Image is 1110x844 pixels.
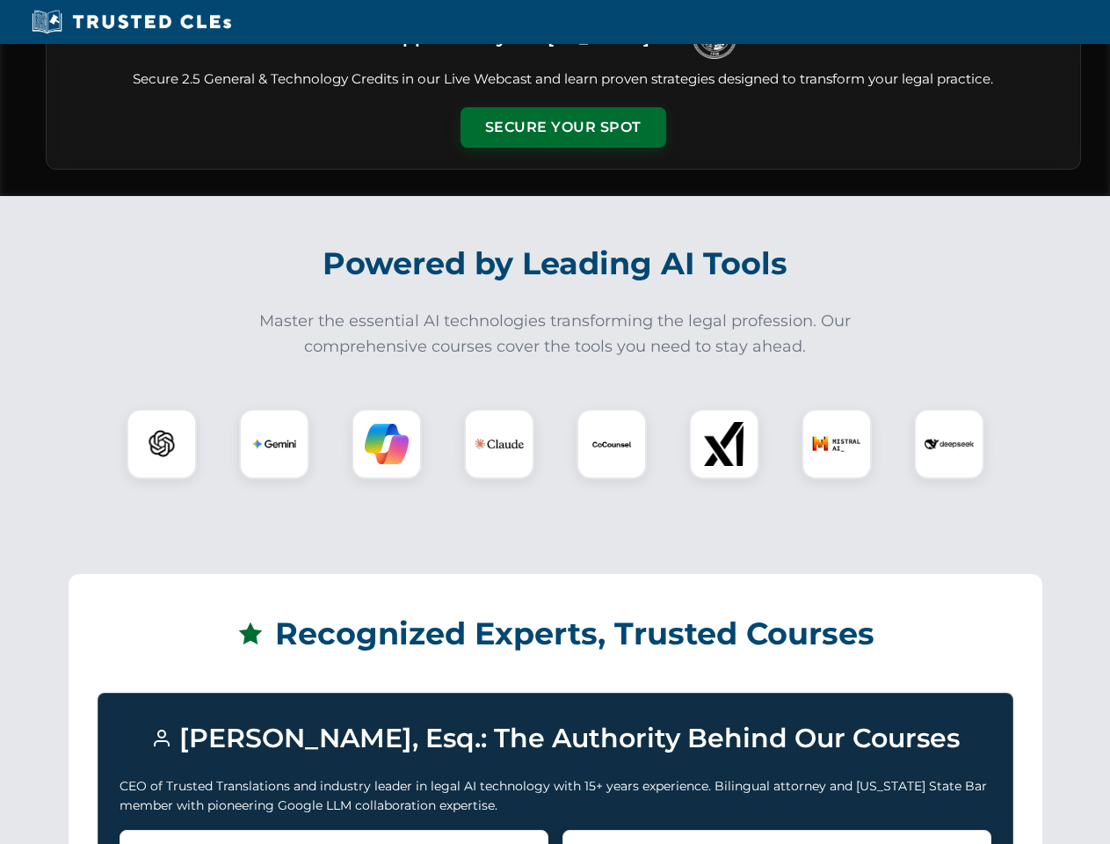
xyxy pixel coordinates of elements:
[136,418,187,469] img: ChatGPT Logo
[26,9,236,35] img: Trusted CLEs
[689,409,759,479] div: xAI
[925,419,974,469] img: DeepSeek Logo
[590,422,634,466] img: CoCounsel Logo
[69,233,1042,295] h2: Powered by Leading AI Tools
[120,776,991,816] p: CEO of Trusted Translations and industry leader in legal AI technology with 15+ years experience....
[475,419,524,469] img: Claude Logo
[802,409,872,479] div: Mistral AI
[914,409,984,479] div: DeepSeek
[248,309,863,360] p: Master the essential AI technologies transforming the legal profession. Our comprehensive courses...
[577,409,647,479] div: CoCounsel
[252,422,296,466] img: Gemini Logo
[68,69,1059,90] p: Secure 2.5 General & Technology Credits in our Live Webcast and learn proven strategies designed ...
[812,419,861,469] img: Mistral AI Logo
[98,603,1013,665] h2: Recognized Experts, Trusted Courses
[127,409,197,479] div: ChatGPT
[461,107,666,148] button: Secure Your Spot
[365,422,409,466] img: Copilot Logo
[352,409,422,479] div: Copilot
[239,409,309,479] div: Gemini
[120,715,991,762] h3: [PERSON_NAME], Esq.: The Authority Behind Our Courses
[464,409,534,479] div: Claude
[702,422,746,466] img: xAI Logo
